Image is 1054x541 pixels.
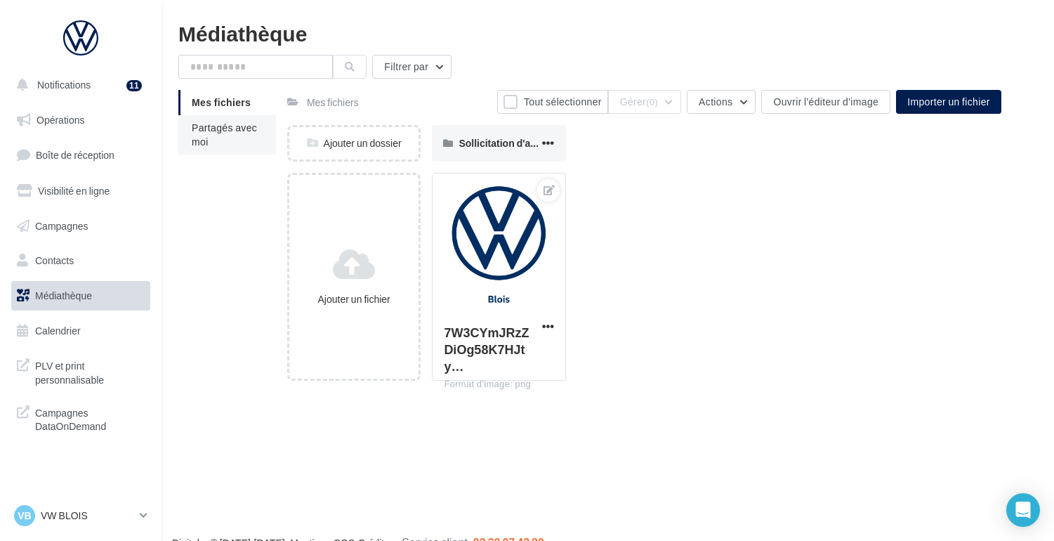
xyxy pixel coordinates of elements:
[497,90,607,114] button: Tout sélectionner
[896,90,1001,114] button: Importer un fichier
[761,90,890,114] button: Ouvrir l'éditeur d'image
[687,90,756,114] button: Actions
[8,176,153,206] a: Visibilité en ligne
[307,96,359,110] div: Mes fichiers
[608,90,681,114] button: Gérer(0)
[646,96,658,107] span: (0)
[178,22,1037,44] div: Médiathèque
[289,136,419,150] div: Ajouter un dossier
[126,80,142,91] div: 11
[8,398,153,439] a: Campagnes DataOnDemand
[8,246,153,275] a: Contacts
[8,140,153,170] a: Boîte de réception
[37,79,91,91] span: Notifications
[41,509,134,523] p: VW BLOIS
[8,70,147,100] button: Notifications 11
[38,185,110,197] span: Visibilité en ligne
[35,254,74,266] span: Contacts
[36,149,114,161] span: Boîte de réception
[699,96,732,107] span: Actions
[35,219,88,231] span: Campagnes
[192,122,257,148] span: Partagés avec moi
[35,289,92,301] span: Médiathèque
[295,292,414,306] div: Ajouter un fichier
[907,96,990,107] span: Importer un fichier
[1006,493,1040,527] div: Open Intercom Messenger
[35,403,145,434] span: Campagnes DataOnDemand
[8,316,153,346] a: Calendrier
[8,105,153,135] a: Opérations
[8,211,153,241] a: Campagnes
[35,356,145,386] span: PLV et print personnalisable
[372,55,452,79] button: Filtrer par
[8,351,153,392] a: PLV et print personnalisable
[18,509,31,523] span: VB
[35,325,81,337] span: Calendrier
[444,325,529,374] span: 7W3CYmJRzZDiOg58K7HJtyG8QmPbdgtmVInGcFQUWS8EFl5b4xPZ_MViBrnH_90JYtVlSKg-PG9O2npIFg=s0
[459,137,544,149] span: Sollicitation d'avis
[444,378,554,391] div: Format d'image: png
[37,114,84,126] span: Opérations
[192,96,251,108] span: Mes fichiers
[8,281,153,311] a: Médiathèque
[11,502,150,529] a: VB VW BLOIS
